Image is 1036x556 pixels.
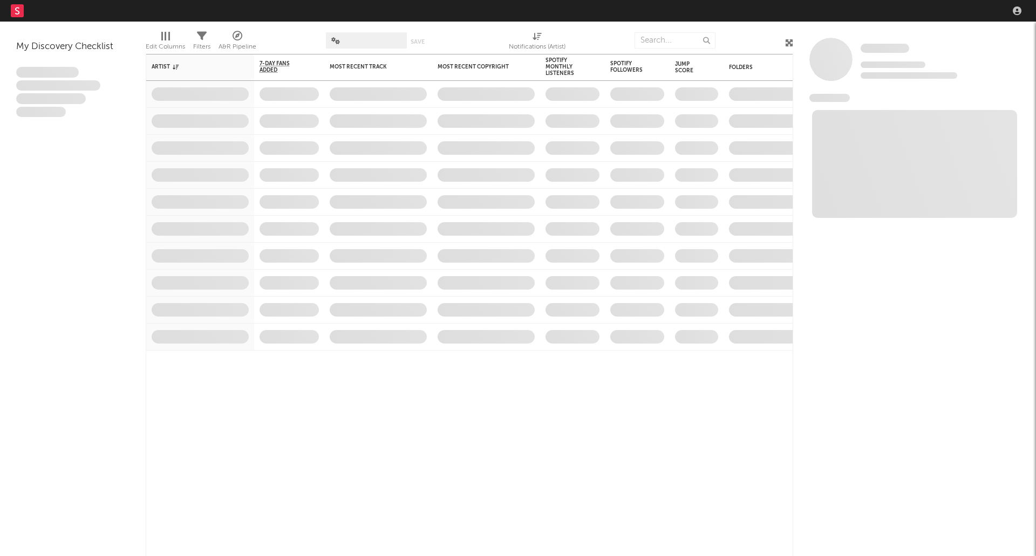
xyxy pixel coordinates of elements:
div: Filters [193,27,210,58]
div: Filters [193,40,210,53]
span: Aliquam viverra [16,107,66,118]
div: Jump Score [675,61,702,74]
span: 0 fans last week [861,72,957,79]
span: Lorem ipsum dolor [16,67,79,78]
button: Save [411,39,425,45]
span: Some Artist [861,44,909,53]
div: Most Recent Copyright [438,64,519,70]
div: A&R Pipeline [219,40,256,53]
div: A&R Pipeline [219,27,256,58]
div: Notifications (Artist) [509,40,565,53]
a: Some Artist [861,43,909,54]
div: Spotify Followers [610,60,648,73]
span: Tracking Since: [DATE] [861,61,925,68]
div: Most Recent Track [330,64,411,70]
div: My Discovery Checklist [16,40,129,53]
div: Artist [152,64,233,70]
div: Edit Columns [146,27,185,58]
div: Notifications (Artist) [509,27,565,58]
input: Search... [635,32,715,49]
div: Folders [729,64,810,71]
span: 7-Day Fans Added [260,60,303,73]
span: Integer aliquet in purus et [16,80,100,91]
div: Edit Columns [146,40,185,53]
span: News Feed [809,94,850,102]
span: Praesent ac interdum [16,93,86,104]
div: Spotify Monthly Listeners [546,57,583,77]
